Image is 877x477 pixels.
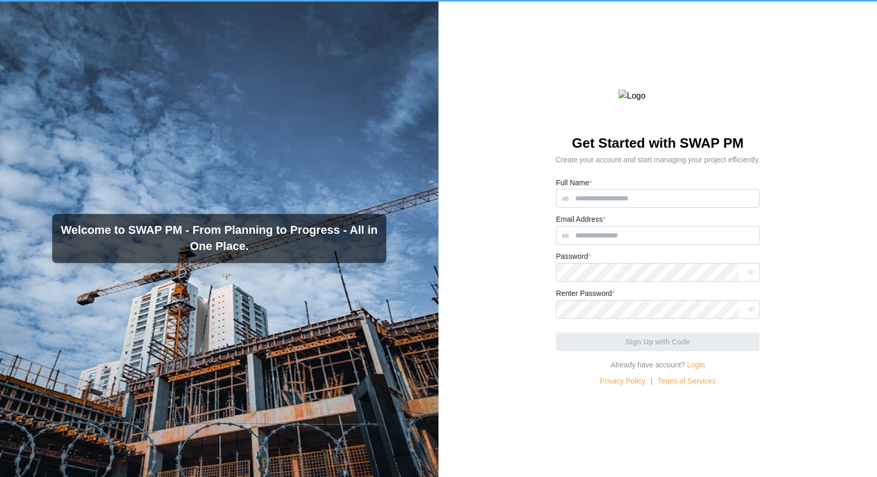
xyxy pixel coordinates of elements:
h2: Get Started with SWAP PM [555,134,760,166]
img: Logo [619,90,697,103]
label: Renter Password [556,288,615,300]
div: Already have account? [611,360,705,371]
label: Full Name [556,177,592,189]
a: Privacy Policy [600,376,645,387]
a: Terms of Services [658,376,716,387]
a: Login [687,361,705,369]
div: | [650,376,653,387]
div: Create your account and start managing your project efficiently. [555,154,760,166]
label: Password [556,251,591,263]
label: Email Address [556,214,606,225]
h3: Welcome to SWAP PM - From Planning to Progress - All in One Place. [61,222,378,255]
